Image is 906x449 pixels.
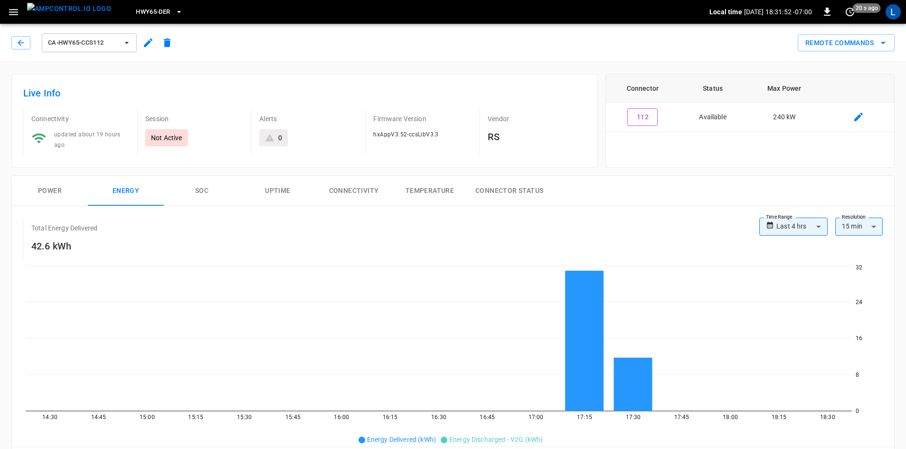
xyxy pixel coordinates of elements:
[886,4,901,19] div: profile-icon
[259,114,358,124] p: Alerts
[776,218,828,236] div: Last 4 hrs
[136,7,170,18] span: HWY65-DER
[744,7,812,17] p: [DATE] 18:31:52 -07:00
[449,436,543,443] span: Energy Discharged - V2G (kWh)
[392,176,468,206] button: Temperature
[31,223,97,233] p: Total Energy Delivered
[132,3,186,21] button: HWY65-DER
[31,114,130,124] p: Connectivity
[334,413,349,420] tspan: 16:00
[373,131,438,138] span: hxAppV3.52-ccsLibV3.3
[140,413,155,420] tspan: 15:00
[723,413,738,420] tspan: 18:00
[577,413,592,420] tspan: 17:15
[48,38,118,48] span: ca-hwy65-ccs112
[746,103,823,132] td: 240 kW
[842,4,858,19] button: set refresh interval
[626,413,641,420] tspan: 17:30
[383,413,398,420] tspan: 16:15
[12,176,88,206] button: Power
[151,133,182,143] p: Not Active
[54,131,121,148] span: updated about 19 hours ago
[674,413,689,420] tspan: 17:45
[285,413,301,420] tspan: 15:45
[31,239,97,254] h6: 42.6 kWh
[88,176,164,206] button: Energy
[856,299,862,306] tspan: 24
[528,413,544,420] tspan: 17:00
[853,3,881,13] span: 20 s ago
[746,74,823,103] th: Max Power
[772,413,787,420] tspan: 18:15
[488,114,586,124] p: Vendor
[316,176,392,206] button: Connectivity
[679,103,746,132] td: Available
[488,129,586,144] h6: RS
[468,176,551,206] button: Connector Status
[842,213,866,221] label: Resolution
[606,74,894,132] table: connector table
[91,413,106,420] tspan: 14:45
[42,33,137,52] button: ca-hwy65-ccs112
[373,114,472,124] p: Firmware Version
[164,176,240,206] button: SOC
[145,114,244,124] p: Session
[856,264,862,271] tspan: 32
[766,213,793,221] label: Time Range
[240,176,316,206] button: Uptime
[431,413,446,420] tspan: 16:30
[856,372,859,378] tspan: 8
[820,413,835,420] tspan: 18:30
[42,413,57,420] tspan: 14:30
[27,3,111,15] img: ampcontrol.io logo
[679,74,746,103] th: Status
[606,74,679,103] th: Connector
[627,108,658,126] button: 112
[367,436,436,443] span: Energy Delivered (kWh)
[23,86,586,101] h6: Live Info
[798,34,895,52] div: remote commands options
[798,34,895,52] button: Remote Commands
[856,408,859,414] tspan: 0
[480,413,495,420] tspan: 16:45
[835,218,883,236] div: 15 min
[278,133,282,143] div: 0
[856,335,862,342] tspan: 16
[188,413,203,420] tspan: 15:15
[709,7,742,17] p: Local time
[237,413,252,420] tspan: 15:30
